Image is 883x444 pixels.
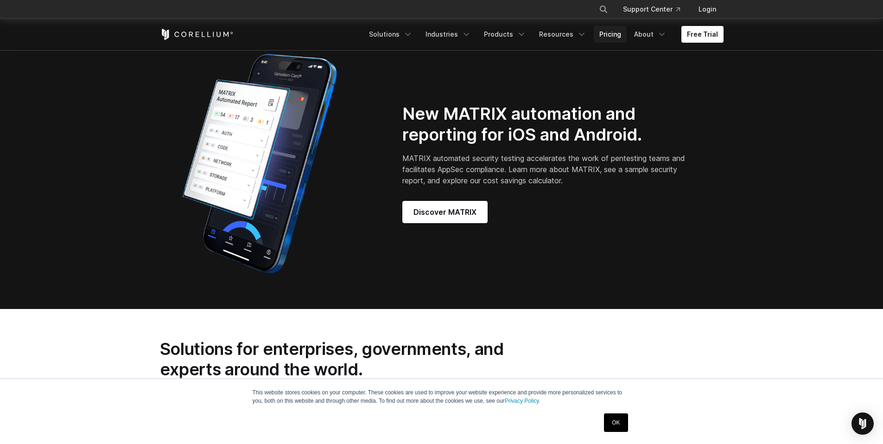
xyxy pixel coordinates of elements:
[363,26,724,43] div: Navigation Menu
[595,1,612,18] button: Search
[594,26,627,43] a: Pricing
[402,103,688,145] h2: New MATRIX automation and reporting for iOS and Android.
[588,1,724,18] div: Navigation Menu
[420,26,476,43] a: Industries
[604,413,628,432] a: OK
[629,26,672,43] a: About
[534,26,592,43] a: Resources
[851,412,874,435] div: Open Intercom Messenger
[681,26,724,43] a: Free Trial
[478,26,532,43] a: Products
[402,201,488,223] a: Discover MATRIX
[363,26,418,43] a: Solutions
[160,339,529,380] h2: Solutions for enterprises, governments, and experts around the world.
[413,206,476,218] span: Discover MATRIX
[691,1,724,18] a: Login
[505,398,540,404] a: Privacy Policy.
[160,48,359,280] img: Corellium_MATRIX_Hero_1_1x
[253,388,631,405] p: This website stores cookies on your computer. These cookies are used to improve your website expe...
[616,1,687,18] a: Support Center
[402,153,688,186] p: MATRIX automated security testing accelerates the work of pentesting teams and facilitates AppSec...
[160,29,234,40] a: Corellium Home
